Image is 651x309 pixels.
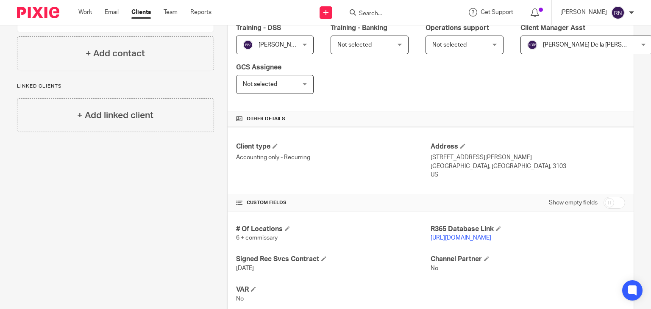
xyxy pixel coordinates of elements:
img: svg%3E [243,40,253,50]
span: [PERSON_NAME] [259,42,305,48]
input: Search [358,10,434,18]
h4: # Of Locations [236,225,431,234]
h4: Address [431,142,625,151]
img: svg%3E [527,40,537,50]
span: No [431,265,438,271]
h4: Signed Rec Svcs Contract [236,255,431,264]
p: [GEOGRAPHIC_DATA], [GEOGRAPHIC_DATA], 3103 [431,162,625,171]
a: Work [78,8,92,17]
span: GCS Assignee [236,64,281,71]
h4: VAR [236,285,431,294]
span: Not selected [337,42,372,48]
span: Other details [247,116,285,122]
span: [DATE] [236,265,254,271]
a: Team [164,8,178,17]
h4: Client type [236,142,431,151]
img: Pixie [17,7,59,18]
p: [STREET_ADDRESS][PERSON_NAME] [431,153,625,162]
h4: Channel Partner [431,255,625,264]
h4: CUSTOM FIELDS [236,199,431,206]
p: Accounting only - Recurring [236,153,431,162]
p: [PERSON_NAME] [560,8,607,17]
span: Get Support [481,9,513,15]
span: Client Manager Asst [520,25,585,31]
h4: + Add contact [86,47,145,60]
span: 6 + commissary [236,235,278,241]
span: Not selected [432,42,467,48]
h4: R365 Database Link [431,225,625,234]
span: Not selected [243,81,277,87]
span: Training - Banking [331,25,387,31]
a: Reports [190,8,211,17]
p: US [431,171,625,179]
span: Training - DSS [236,25,281,31]
span: Operations support [426,25,489,31]
a: [URL][DOMAIN_NAME] [431,235,491,241]
p: Linked clients [17,83,214,90]
span: No [236,296,244,302]
label: Show empty fields [549,199,598,207]
a: Email [105,8,119,17]
a: Clients [131,8,151,17]
img: svg%3E [611,6,625,19]
h4: + Add linked client [77,109,153,122]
